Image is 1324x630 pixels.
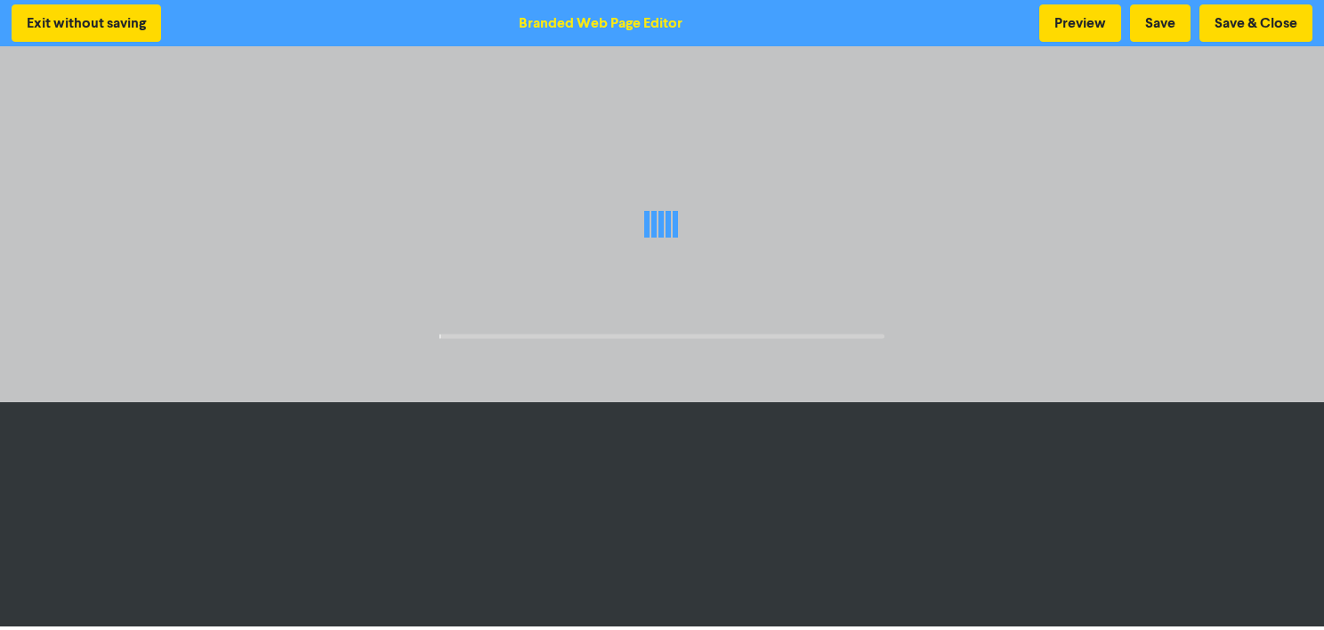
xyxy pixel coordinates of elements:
button: Save & Close [1199,4,1312,42]
button: Preview [1039,4,1121,42]
button: Save [1130,4,1191,42]
div: Branded Web Page Editor [519,12,682,34]
iframe: Chat Widget [1235,545,1324,630]
button: Exit without saving [12,4,161,42]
